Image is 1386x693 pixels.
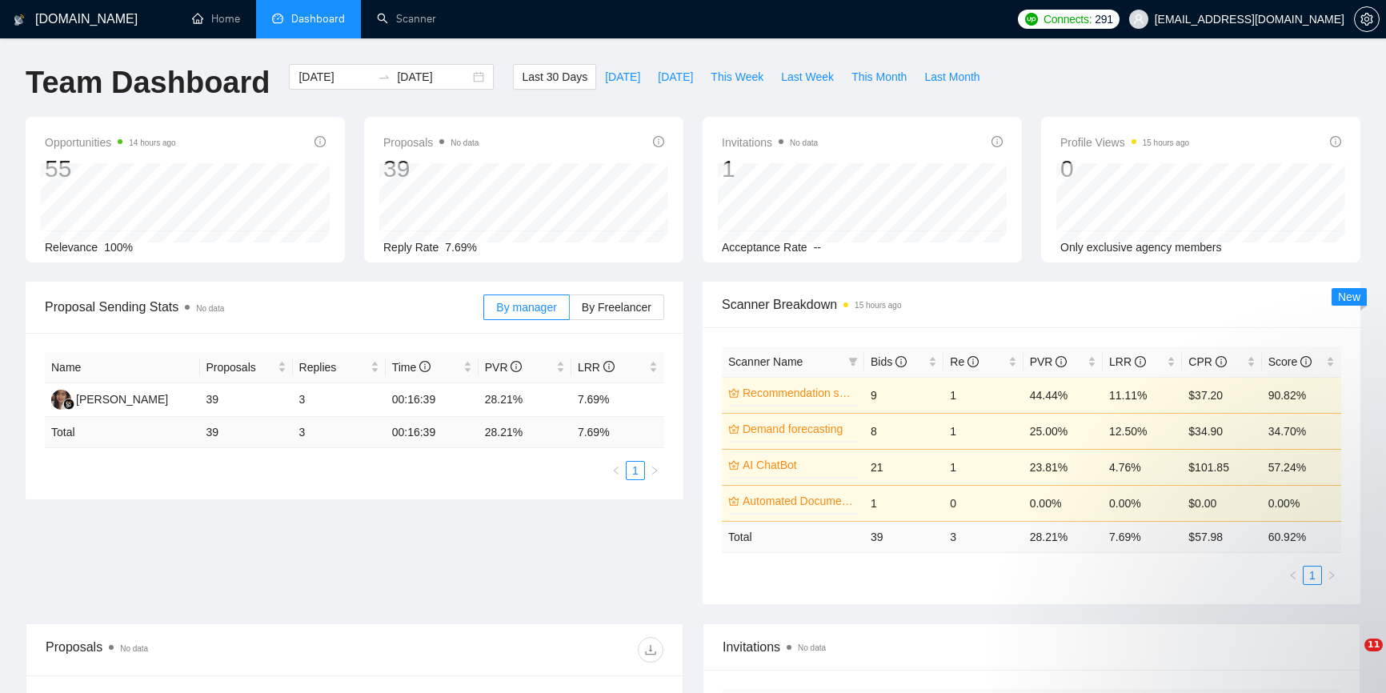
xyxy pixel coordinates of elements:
span: By Freelancer [582,301,651,314]
span: 291 [1095,10,1112,28]
td: 0.00% [1023,485,1103,521]
td: 12.50% [1103,413,1182,449]
span: info-circle [511,361,522,372]
td: 3 [293,417,386,448]
span: Scanner Name [728,355,803,368]
span: crown [728,495,739,507]
span: 7.69% [445,241,477,254]
td: 7.69 % [571,417,664,448]
div: Proposals [46,637,355,663]
time: 15 hours ago [1143,138,1189,147]
span: Proposals [383,133,479,152]
a: homeHome [192,12,240,26]
span: Reply Rate [383,241,439,254]
td: 1 [943,449,1023,485]
span: Only exclusive agency members [1060,241,1222,254]
td: 39 [200,417,293,448]
td: $37.20 [1182,377,1261,413]
span: CPR [1188,355,1226,368]
div: 0 [1060,154,1189,184]
td: 00:16:39 [386,417,479,448]
span: [DATE] [658,68,693,86]
span: download [639,643,663,656]
td: 7.69% [571,383,664,417]
h1: Team Dashboard [26,64,270,102]
a: DS[PERSON_NAME] [51,392,168,405]
span: Profile Views [1060,133,1189,152]
span: Scanner Breakdown [722,294,1341,314]
li: Previous Page [607,461,626,480]
span: Relevance [45,241,98,254]
span: No data [790,138,818,147]
div: [PERSON_NAME] [76,391,168,408]
td: 8 [864,413,943,449]
button: download [638,637,663,663]
button: This Month [843,64,915,90]
td: 0.00% [1262,485,1341,521]
td: 44.44% [1023,377,1103,413]
span: info-circle [991,136,1003,147]
button: Last Month [915,64,988,90]
td: Total [722,521,864,552]
img: DS [51,390,71,410]
span: crown [728,459,739,471]
img: gigradar-bm.png [63,399,74,410]
span: info-circle [1216,356,1227,367]
a: Recommendation system [743,384,855,402]
img: upwork-logo.png [1025,13,1038,26]
span: info-circle [653,136,664,147]
th: Replies [293,352,386,383]
span: left [611,466,621,475]
td: 57.24% [1262,449,1341,485]
td: 25.00% [1023,413,1103,449]
span: dashboard [272,13,283,24]
span: info-circle [1300,356,1312,367]
span: Opportunities [45,133,176,152]
span: Invitations [722,133,818,152]
li: Next Page [645,461,664,480]
span: info-circle [603,361,615,372]
span: This Month [851,68,907,86]
span: info-circle [314,136,326,147]
span: Connects: [1044,10,1092,28]
span: info-circle [1056,356,1067,367]
span: Acceptance Rate [722,241,807,254]
td: 28.21 % [479,417,571,448]
td: $ 57.98 [1182,521,1261,552]
div: 55 [45,154,176,184]
span: info-circle [1330,136,1341,147]
span: PVR [485,361,523,374]
span: No data [196,304,224,313]
span: info-circle [419,361,431,372]
td: 60.92 % [1262,521,1341,552]
time: 15 hours ago [855,301,901,310]
span: filter [845,350,861,374]
td: 90.82% [1262,377,1341,413]
button: [DATE] [649,64,702,90]
span: -- [814,241,821,254]
input: Start date [298,68,371,86]
span: Time [392,361,431,374]
li: 1 [626,461,645,480]
span: Last Month [924,68,979,86]
span: info-circle [1135,356,1146,367]
td: 23.81% [1023,449,1103,485]
button: Last Week [772,64,843,90]
a: setting [1354,13,1380,26]
span: 100% [104,241,133,254]
span: Replies [299,359,367,376]
button: right [645,461,664,480]
td: 1 [943,413,1023,449]
span: info-circle [895,356,907,367]
td: $0.00 [1182,485,1261,521]
a: Automated Document Processing [743,492,855,510]
td: 11.11% [1103,377,1182,413]
span: Dashboard [291,12,345,26]
div: 39 [383,154,479,184]
img: logo [14,7,25,33]
td: 0 [943,485,1023,521]
td: $34.90 [1182,413,1261,449]
td: Total [45,417,200,448]
span: [DATE] [605,68,640,86]
td: 0.00% [1103,485,1182,521]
